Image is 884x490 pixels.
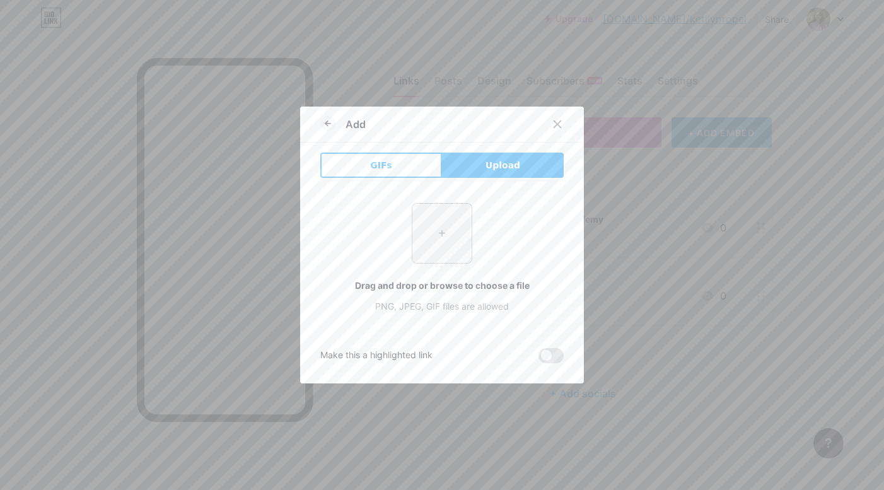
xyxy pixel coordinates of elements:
div: PNG, JPEG, GIF files are allowed [320,300,564,313]
span: GIFs [370,159,392,172]
div: Drag and drop or browse to choose a file [320,279,564,292]
div: Make this a highlighted link [320,348,433,363]
div: Add [346,117,366,132]
button: Upload [442,153,564,178]
button: GIFs [320,153,442,178]
span: Upload [486,159,520,172]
